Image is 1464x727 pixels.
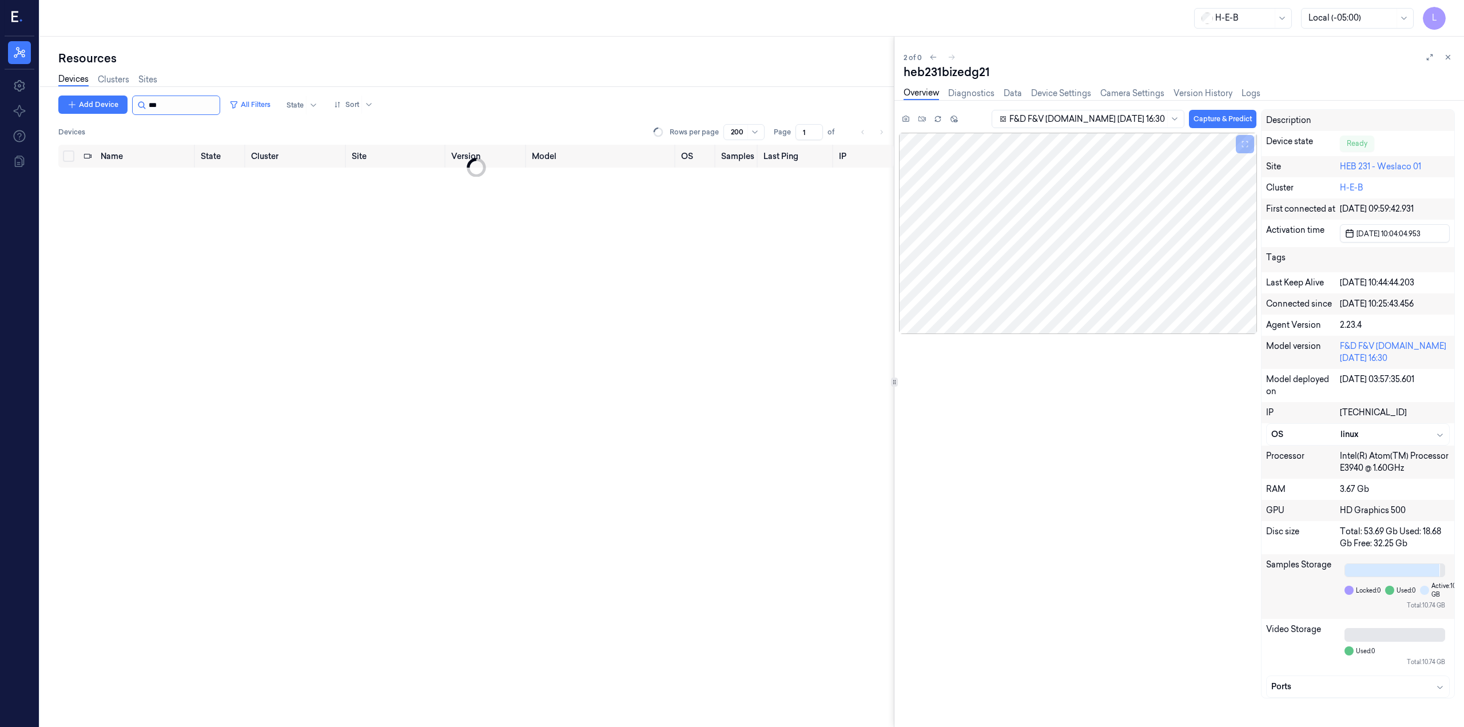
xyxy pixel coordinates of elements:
[1267,676,1449,697] button: Ports
[1340,526,1450,550] div: Total: 53.69 Gb Used: 18.68 Gb Free: 32.25 Gb
[1267,424,1449,445] button: OSlinux
[1340,182,1363,193] a: H-E-B
[58,73,89,86] a: Devices
[834,145,894,168] th: IP
[828,127,846,137] span: of
[1004,88,1022,100] a: Data
[96,145,196,168] th: Name
[1271,681,1445,693] div: Ports
[447,145,527,168] th: Version
[1271,428,1340,440] div: OS
[1354,228,1421,239] span: [DATE] 10:04:04.953
[1266,450,1339,474] div: Processor
[1266,182,1339,194] div: Cluster
[1266,161,1339,173] div: Site
[98,74,129,86] a: Clusters
[1266,623,1339,671] div: Video Storage
[1344,658,1445,666] div: Total: 10.74 GB
[1340,136,1374,152] div: Ready
[904,64,1455,80] div: heb231bizedg21
[1340,407,1450,419] div: [TECHNICAL_ID]
[196,145,247,168] th: State
[1173,88,1232,100] a: Version History
[1356,586,1381,595] span: Locked: 0
[1340,161,1421,172] a: HEB 231 - Weslaco 01
[1266,526,1339,550] div: Disc size
[948,88,994,100] a: Diagnostics
[1340,504,1450,517] div: HD Graphics 500
[138,74,157,86] a: Sites
[1340,298,1450,310] div: [DATE] 10:25:43.456
[717,145,759,168] th: Samples
[1266,504,1339,517] div: GPU
[1266,407,1339,419] div: IP
[347,145,447,168] th: Site
[58,127,85,137] span: Devices
[1266,136,1339,152] div: Device state
[1340,483,1450,495] div: 3.67 Gb
[1340,340,1450,364] div: F&D F&V [DOMAIN_NAME] [DATE] 16:30
[1266,114,1339,126] div: Description
[1266,224,1339,243] div: Activation time
[1266,203,1339,215] div: First connected at
[1397,586,1415,595] span: Used: 0
[58,50,894,66] div: Resources
[677,145,717,168] th: OS
[670,127,719,137] p: Rows per page
[1242,88,1260,100] a: Logs
[1266,559,1339,614] div: Samples Storage
[1031,88,1091,100] a: Device Settings
[1266,277,1339,289] div: Last Keep Alive
[63,150,74,162] button: Select all
[1340,450,1450,474] div: Intel(R) Atom(TM) Processor E3940 @ 1.60GHz
[1340,428,1445,440] div: linux
[855,124,889,140] nav: pagination
[1356,647,1375,656] span: Used: 0
[774,127,791,137] span: Page
[527,145,677,168] th: Model
[1431,582,1463,599] span: Active: 10.20 GB
[904,87,939,100] a: Overview
[246,145,347,168] th: Cluster
[1340,224,1450,243] button: [DATE] 10:04:04.953
[1340,203,1450,215] div: [DATE] 09:59:42.931
[225,96,275,114] button: All Filters
[1266,340,1339,364] div: Model version
[1189,110,1256,128] button: Capture & Predict
[1266,319,1339,331] div: Agent Version
[1266,374,1339,398] div: Model deployed on
[1344,601,1445,610] div: Total: 10.74 GB
[1266,483,1339,495] div: RAM
[1340,374,1450,398] div: [DATE] 03:57:35.601
[1100,88,1164,100] a: Camera Settings
[759,145,834,168] th: Last Ping
[1266,298,1339,310] div: Connected since
[58,96,128,114] button: Add Device
[904,53,922,62] span: 2 of 0
[1340,277,1450,289] div: [DATE] 10:44:44.203
[1266,252,1339,268] div: Tags
[1340,319,1450,331] div: 2.23.4
[1423,7,1446,30] button: L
